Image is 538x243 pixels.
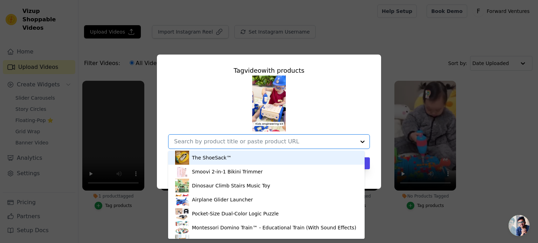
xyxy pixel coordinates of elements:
div: Pocket-Size Dual-Color Logic Puzzle [192,210,279,217]
div: Montessori Domino Train™ - Educational Train (With Sound Effects) [192,224,356,231]
img: product thumbnail [175,151,189,165]
div: Smoovi 2-in-1 Bikini Trimmer [192,168,263,175]
img: product thumbnail [175,207,189,221]
img: product thumbnail [175,221,189,235]
img: tn-471434498549487a99ad28f1738b141d.png [252,76,286,131]
img: product thumbnail [175,165,189,179]
input: Search by product title or paste product URL [174,138,356,145]
div: Tag video with products [168,66,370,76]
div: Airplane Glider Launcher [192,196,253,203]
img: product thumbnail [175,179,189,193]
div: The ShoeSack™ [192,154,232,161]
div: Dinosaur Climb Stairs Music Toy [192,182,270,189]
img: product thumbnail [175,193,189,207]
a: Open chat [509,215,530,236]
